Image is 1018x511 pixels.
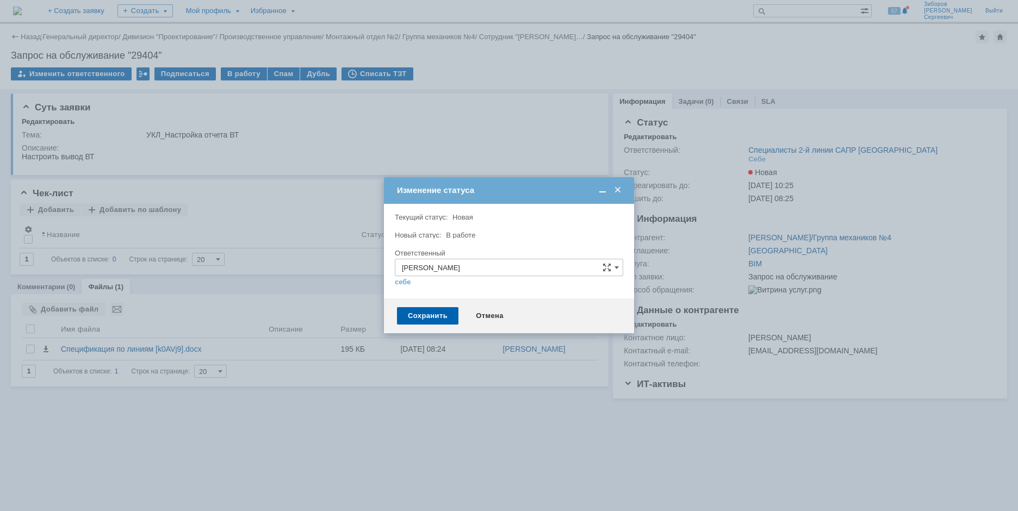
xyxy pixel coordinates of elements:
div: Ответственный [395,250,621,257]
div: Изменение статуса [397,185,623,195]
span: Сложная форма [603,263,611,272]
span: В работе [446,231,475,239]
a: себе [395,278,411,286]
span: Новая [452,213,473,221]
label: Текущий статус: [395,213,448,221]
label: Новый статус: [395,231,442,239]
span: Закрыть [612,185,623,195]
span: Свернуть (Ctrl + M) [597,185,608,195]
